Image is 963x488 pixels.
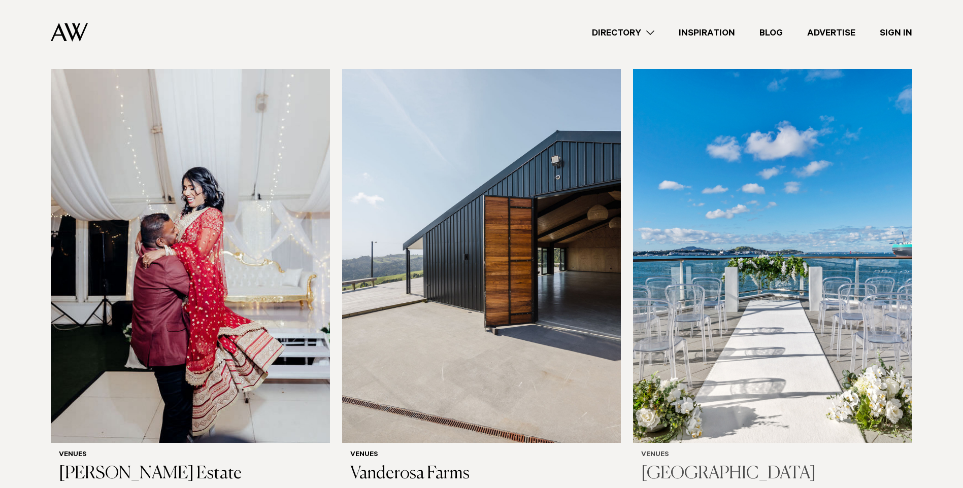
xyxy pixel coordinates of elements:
a: Advertise [795,26,868,40]
h6: Venues [641,451,904,460]
a: Sign In [868,26,924,40]
img: Outdoor rooftop ceremony Auckland venue [633,69,912,443]
img: Barn doors at Vanderosa Farms in Leigh [342,69,621,443]
h6: Venues [350,451,613,460]
h6: Venues [59,451,322,460]
h3: [PERSON_NAME] Estate [59,464,322,484]
a: Directory [580,26,667,40]
a: Blog [747,26,795,40]
h3: [GEOGRAPHIC_DATA] [641,464,904,484]
img: Auckland Weddings Venues | Allely Estate [51,69,330,443]
img: Auckland Weddings Logo [51,23,88,42]
h3: Vanderosa Farms [350,464,613,484]
a: Inspiration [667,26,747,40]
